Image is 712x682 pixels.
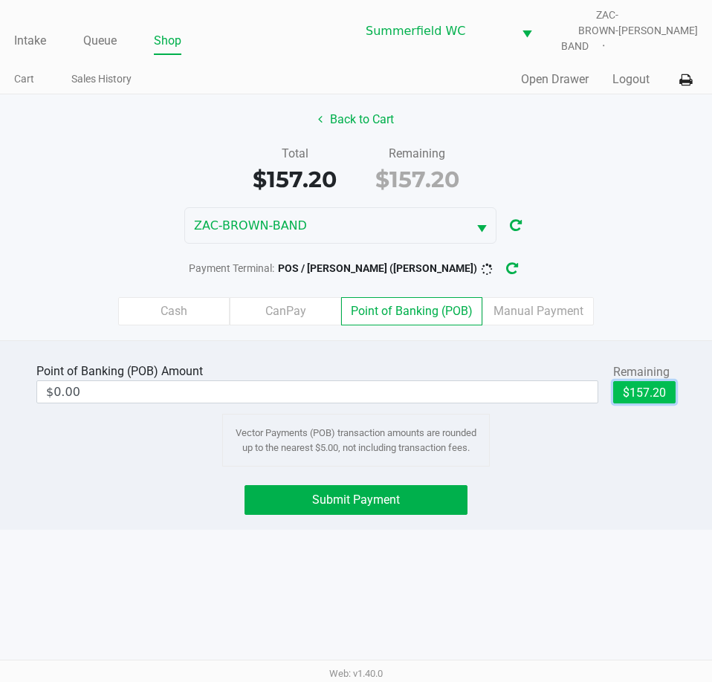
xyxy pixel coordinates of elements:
[36,363,209,380] div: Point of Banking (POB) Amount
[367,163,467,196] div: $157.20
[154,30,181,51] a: Shop
[329,668,383,679] span: Web: v1.40.0
[467,208,496,243] button: Select
[366,22,504,40] span: Summerfield WC
[83,30,117,51] a: Queue
[613,363,676,381] div: Remaining
[612,71,650,88] button: Logout
[341,297,482,325] label: Point of Banking (POB)
[245,145,345,163] div: Total
[245,485,467,515] button: Submit Payment
[14,30,46,51] a: Intake
[312,493,400,507] span: Submit Payment
[308,105,404,134] button: Back to Cart
[618,23,698,39] span: [PERSON_NAME]
[194,217,459,235] span: ZAC-BROWN-BAND
[14,70,34,88] a: Cart
[245,163,345,196] div: $157.20
[613,381,676,403] button: $157.20
[482,297,594,325] label: Manual Payment
[367,145,467,163] div: Remaining
[222,414,490,467] div: Vector Payments (POB) transaction amounts are rounded up to the nearest $5.00, not including tran...
[230,297,341,325] label: CanPay
[118,297,230,325] label: Cash
[71,70,132,88] a: Sales History
[513,13,541,48] button: Select
[189,262,274,274] span: Payment Terminal:
[278,262,477,274] span: POS / [PERSON_NAME] ([PERSON_NAME])
[557,7,618,54] span: ZAC-BROWN-BAND
[521,71,589,88] button: Open Drawer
